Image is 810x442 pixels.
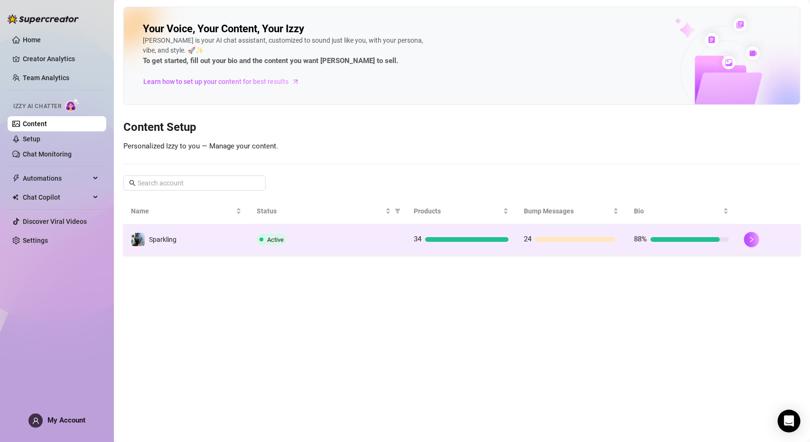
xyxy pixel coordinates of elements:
[267,236,284,243] span: Active
[626,198,736,224] th: Bio
[524,235,531,243] span: 24
[23,36,41,44] a: Home
[12,194,19,201] img: Chat Copilot
[12,175,20,182] span: thunderbolt
[23,171,90,186] span: Automations
[414,206,501,216] span: Products
[143,36,428,67] div: [PERSON_NAME] is your AI chat assistant, customized to sound just like you, with your persona, vi...
[23,74,69,82] a: Team Analytics
[23,237,48,244] a: Settings
[634,235,647,243] span: 88%
[143,74,307,89] a: Learn how to set up your content for best results
[131,206,234,216] span: Name
[291,77,300,86] span: arrow-right
[778,410,801,433] div: Open Intercom Messenger
[395,208,400,214] span: filter
[414,235,421,243] span: 34
[123,120,801,135] h3: Content Setup
[47,416,85,424] span: My Account
[149,236,177,243] span: Sparkling
[23,120,47,128] a: Content
[143,76,289,87] span: Learn how to set up your content for best results
[516,198,626,224] th: Bump Messages
[653,8,800,104] img: ai-chatter-content-library-cLFOSyPT.png
[23,135,40,143] a: Setup
[143,22,304,36] h2: Your Voice, Your Content, Your Izzy
[634,206,721,216] span: Bio
[123,142,278,150] span: Personalized Izzy to you — Manage your content.
[131,233,145,246] img: Sparkling
[129,180,136,186] span: search
[65,98,80,112] img: AI Chatter
[249,198,406,224] th: Status
[32,417,39,424] span: user
[13,102,61,111] span: Izzy AI Chatter
[23,218,87,225] a: Discover Viral Videos
[23,150,72,158] a: Chat Monitoring
[393,204,402,218] span: filter
[123,198,249,224] th: Name
[406,198,516,224] th: Products
[23,190,90,205] span: Chat Copilot
[8,14,79,24] img: logo-BBDzfeDw.svg
[143,56,398,65] strong: To get started, fill out your bio and the content you want [PERSON_NAME] to sell.
[748,236,755,243] span: right
[524,206,611,216] span: Bump Messages
[23,51,99,66] a: Creator Analytics
[744,232,759,247] button: right
[138,178,252,188] input: Search account
[257,206,383,216] span: Status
